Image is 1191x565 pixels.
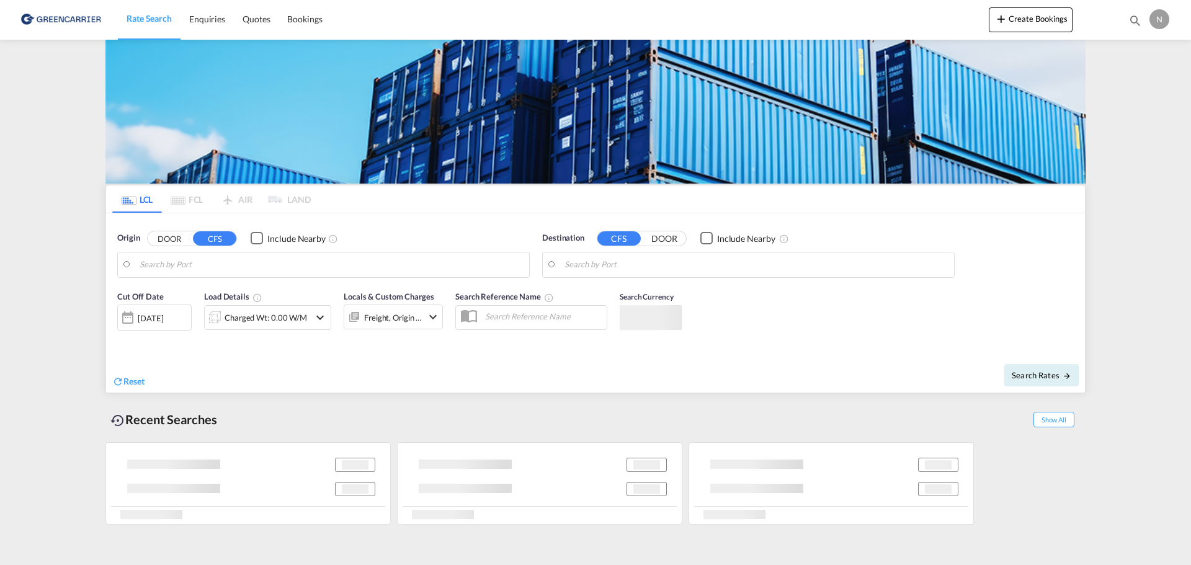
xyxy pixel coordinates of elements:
div: Freight Origin Destination [364,309,422,326]
span: Cut Off Date [117,291,164,301]
div: N [1149,9,1169,29]
span: Locals & Custom Charges [344,291,434,301]
div: [DATE] [117,305,192,331]
span: Bookings [287,14,322,24]
button: icon-plus 400-fgCreate Bookings [989,7,1073,32]
md-icon: icon-chevron-down [313,310,328,325]
md-icon: Chargeable Weight [252,293,262,303]
span: Quotes [243,14,270,24]
md-tab-item: LCL [112,185,162,213]
div: Include Nearby [267,233,326,245]
md-icon: icon-chevron-down [426,309,440,324]
md-icon: Unchecked: Ignores neighbouring ports when fetching rates.Checked : Includes neighbouring ports w... [779,234,789,244]
div: Charged Wt: 0.00 W/Micon-chevron-down [204,305,331,330]
md-icon: icon-magnify [1128,14,1142,27]
md-icon: icon-arrow-right [1063,371,1071,380]
input: Search Reference Name [479,307,607,326]
span: Load Details [204,291,262,301]
span: Search Reference Name [455,291,554,301]
md-checkbox: Checkbox No Ink [251,232,326,245]
span: Enquiries [189,14,225,24]
img: b0b18ec08afe11efb1d4932555f5f09d.png [19,6,102,33]
input: Search by Port [140,256,523,274]
span: Show All [1033,412,1074,427]
md-icon: Your search will be saved by the below given name [544,293,554,303]
div: Origin DOOR CFS Checkbox No InkUnchecked: Ignores neighbouring ports when fetching rates.Checked ... [106,213,1085,393]
md-icon: Unchecked: Ignores neighbouring ports when fetching rates.Checked : Includes neighbouring ports w... [328,234,338,244]
span: Reset [123,376,145,386]
span: Search Currency [620,292,674,301]
md-icon: icon-plus 400-fg [994,11,1009,26]
md-icon: icon-refresh [112,376,123,387]
button: Search Ratesicon-arrow-right [1004,364,1079,386]
div: icon-refreshReset [112,375,145,389]
div: icon-magnify [1128,14,1142,32]
button: DOOR [148,231,191,246]
span: Destination [542,232,584,244]
md-icon: icon-backup-restore [110,413,125,428]
md-pagination-wrapper: Use the left and right arrow keys to navigate between tabs [112,185,311,213]
md-checkbox: Checkbox No Ink [700,232,775,245]
div: Recent Searches [105,406,222,434]
span: Search Rates [1012,370,1071,380]
button: CFS [597,231,641,246]
button: CFS [193,231,236,246]
input: Search by Port [564,256,948,274]
span: Rate Search [127,13,172,24]
div: Include Nearby [717,233,775,245]
button: DOOR [643,231,686,246]
md-datepicker: Select [117,329,127,346]
img: GreenCarrierFCL_LCL.png [105,40,1086,184]
span: Origin [117,232,140,244]
div: [DATE] [138,313,163,324]
div: Freight Origin Destinationicon-chevron-down [344,305,443,329]
div: Charged Wt: 0.00 W/M [225,309,307,326]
